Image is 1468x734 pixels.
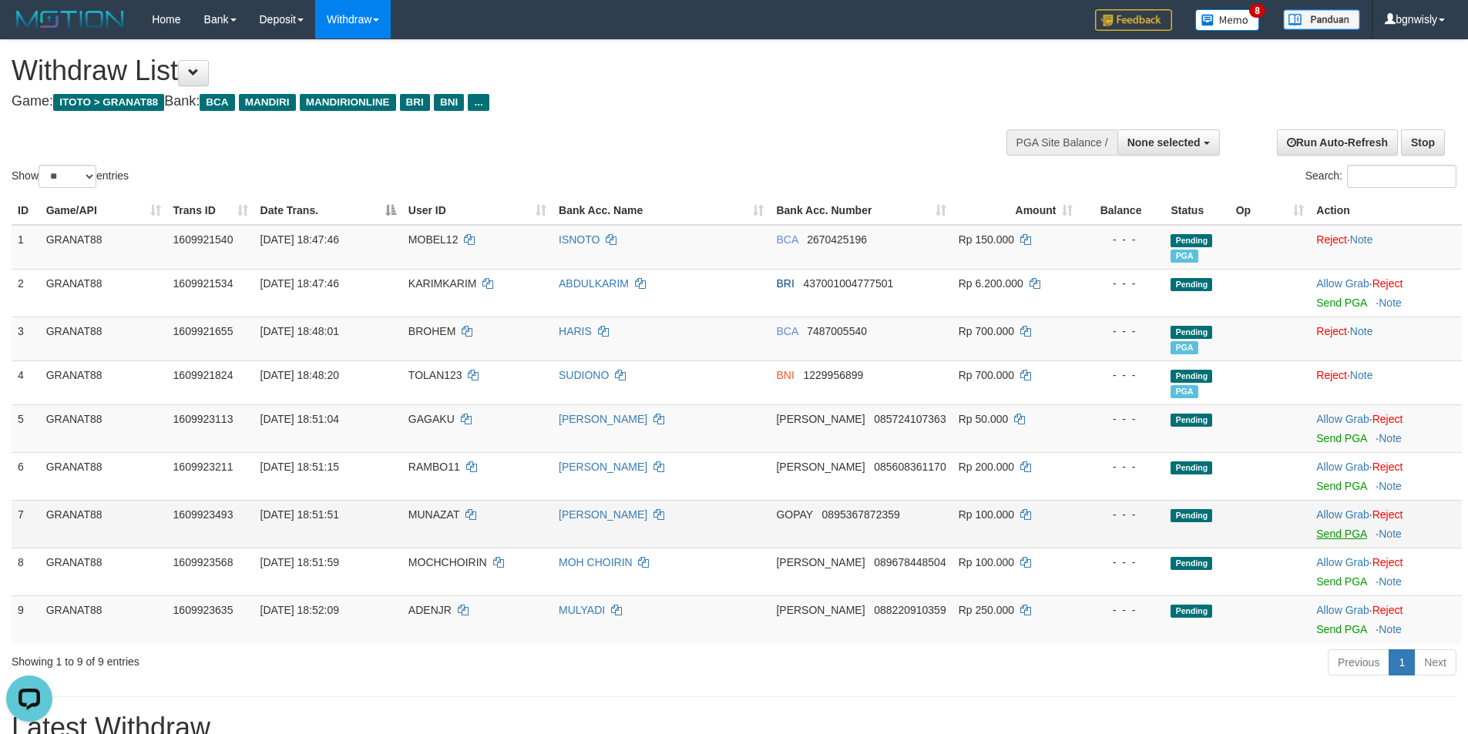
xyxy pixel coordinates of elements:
[12,55,963,86] h1: Withdraw List
[803,369,863,381] span: Copy 1229956899 to clipboard
[1316,432,1366,444] a: Send PGA
[1316,575,1366,588] a: Send PGA
[559,233,600,246] a: ISNOTO
[559,508,647,521] a: [PERSON_NAME]
[1085,232,1158,247] div: - - -
[559,325,592,337] a: HARIS
[1310,225,1462,270] td: ·
[1085,276,1158,291] div: - - -
[822,508,900,521] span: Copy 0895367872359 to clipboard
[1085,411,1158,427] div: - - -
[408,277,477,290] span: KARIMKARIM
[12,648,600,669] div: Showing 1 to 9 of 9 entries
[260,556,339,568] span: [DATE] 18:51:59
[6,6,52,52] button: Open LiveChat chat widget
[1085,323,1158,339] div: - - -
[408,604,452,616] span: ADENJR
[1310,196,1462,225] th: Action
[1328,649,1389,675] a: Previous
[1249,4,1265,18] span: 8
[254,196,402,225] th: Date Trans.: activate to sort column descending
[1316,461,1369,473] a: Allow Grab
[434,94,464,111] span: BNI
[1316,325,1347,337] a: Reject
[776,369,794,381] span: BNI
[776,277,794,290] span: BRI
[1316,413,1372,425] span: ·
[1171,326,1212,339] span: Pending
[1414,649,1456,675] a: Next
[1171,461,1212,474] span: Pending
[1171,234,1212,247] span: Pending
[40,225,167,270] td: GRANAT88
[40,360,167,404] td: GRANAT88
[1316,604,1369,616] a: Allow Grab
[173,604,233,616] span: 1609923635
[1379,575,1402,588] a: Note
[260,325,339,337] span: [DATE] 18:48:01
[40,404,167,452] td: GRANAT88
[959,325,1014,337] span: Rp 700.000
[408,413,455,425] span: GAGAKU
[12,165,129,188] label: Show entries
[1316,556,1372,568] span: ·
[408,233,459,246] span: MOBEL12
[402,196,553,225] th: User ID: activate to sort column ascending
[173,556,233,568] span: 1609923568
[1085,555,1158,570] div: - - -
[1350,233,1373,246] a: Note
[1372,508,1403,521] a: Reject
[1316,461,1372,473] span: ·
[1401,129,1445,156] a: Stop
[260,369,339,381] span: [DATE] 18:48:20
[952,196,1080,225] th: Amount: activate to sort column ascending
[12,452,40,500] td: 6
[260,233,339,246] span: [DATE] 18:47:46
[1350,325,1373,337] a: Note
[408,556,487,568] span: MOCHCHOIRIN
[559,413,647,425] a: [PERSON_NAME]
[1277,129,1398,156] a: Run Auto-Refresh
[400,94,430,111] span: BRI
[1316,297,1366,309] a: Send PGA
[1085,367,1158,383] div: - - -
[408,461,460,473] span: RAMBO11
[12,269,40,317] td: 2
[1347,165,1456,188] input: Search:
[807,233,867,246] span: Copy 2670425196 to clipboard
[559,277,629,290] a: ABDULKARIM
[1310,452,1462,500] td: ·
[1085,602,1158,618] div: - - -
[53,94,164,111] span: ITOTO > GRANAT88
[12,360,40,404] td: 4
[1316,369,1347,381] a: Reject
[874,556,946,568] span: Copy 089678448504 to clipboard
[1379,623,1402,635] a: Note
[408,369,462,381] span: TOLAN123
[200,94,234,111] span: BCA
[408,508,459,521] span: MUNAZAT
[260,508,339,521] span: [DATE] 18:51:51
[173,508,233,521] span: 1609923493
[559,369,609,381] a: SUDIONO
[959,369,1014,381] span: Rp 700.000
[260,277,339,290] span: [DATE] 18:47:46
[807,325,867,337] span: Copy 7487005540 to clipboard
[1316,604,1372,616] span: ·
[1310,404,1462,452] td: ·
[12,196,40,225] th: ID
[12,317,40,360] td: 3
[1171,341,1198,354] span: Marked by bgnzaza
[40,269,167,317] td: GRANAT88
[1316,277,1369,290] a: Allow Grab
[1305,165,1456,188] label: Search:
[959,277,1023,290] span: Rp 6.200.000
[1085,459,1158,474] div: - - -
[1095,9,1172,31] img: Feedback.jpg
[1316,277,1372,290] span: ·
[770,196,952,225] th: Bank Acc. Number: activate to sort column ascending
[1310,360,1462,404] td: ·
[1310,500,1462,548] td: ·
[12,595,40,643] td: 9
[40,452,167,500] td: GRANAT88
